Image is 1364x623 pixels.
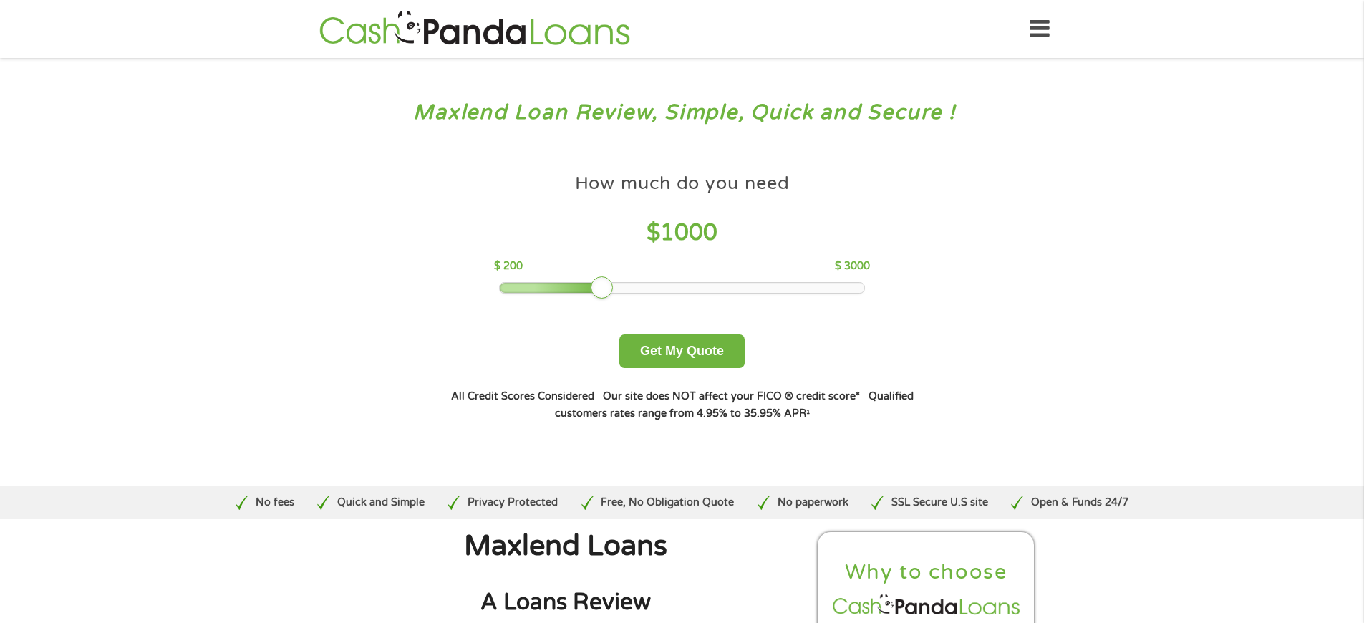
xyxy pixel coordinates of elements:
strong: Our site does NOT affect your FICO ® credit score* [603,390,860,402]
p: No paperwork [778,495,848,511]
span: 1000 [660,219,717,246]
p: $ 3000 [835,259,870,274]
img: GetLoanNow Logo [315,9,634,49]
p: Open & Funds 24/7 [1031,495,1128,511]
p: No fees [256,495,294,511]
strong: Qualified customers rates range from 4.95% to 35.95% APR¹ [555,390,914,420]
p: SSL Secure U.S site [891,495,988,511]
h2: Why to choose [830,559,1023,586]
p: Free, No Obligation Quote [601,495,734,511]
p: Privacy Protected [468,495,558,511]
h4: How much do you need [575,172,790,195]
h4: $ [494,218,870,248]
h3: Maxlend Loan Review, Simple, Quick and Secure ! [42,100,1323,126]
button: Get My Quote [619,334,745,368]
h2: A Loans Review [328,588,803,617]
span: Maxlend Loans [464,529,667,563]
p: Quick and Simple [337,495,425,511]
strong: All Credit Scores Considered [451,390,594,402]
p: $ 200 [494,259,523,274]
